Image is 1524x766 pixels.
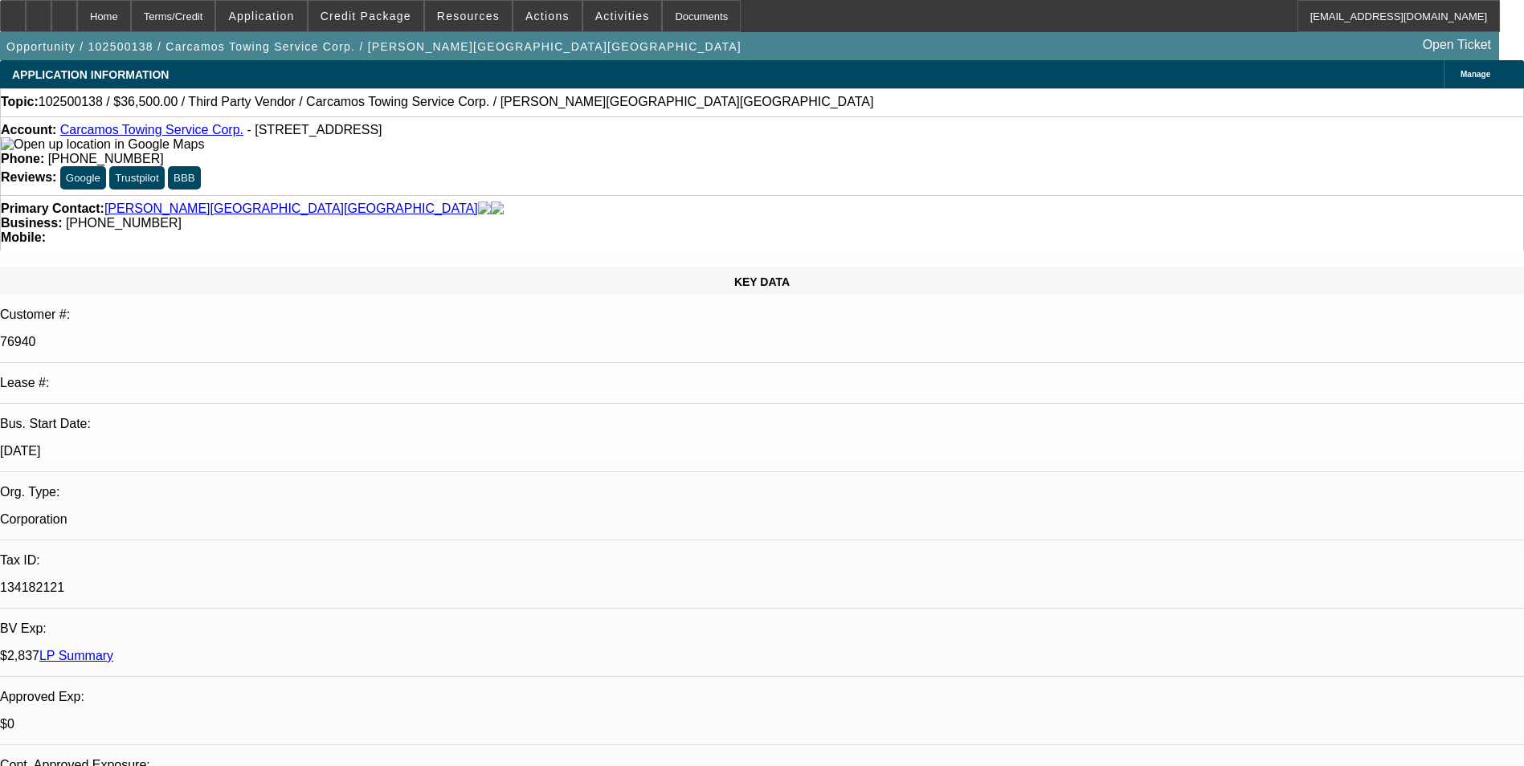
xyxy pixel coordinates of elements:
strong: Topic: [1,95,39,109]
span: KEY DATA [734,275,790,288]
span: [PHONE_NUMBER] [66,216,182,230]
button: Credit Package [308,1,423,31]
a: [PERSON_NAME][GEOGRAPHIC_DATA][GEOGRAPHIC_DATA] [104,202,478,216]
img: Open up location in Google Maps [1,137,204,152]
button: Trustpilot [109,166,164,189]
img: linkedin-icon.png [491,202,504,216]
a: View Google Maps [1,137,204,151]
span: Application [228,10,294,22]
span: Activities [595,10,650,22]
button: BBB [168,166,201,189]
strong: Reviews: [1,170,56,184]
span: Resources [437,10,500,22]
span: Opportunity / 102500138 / Carcamos Towing Service Corp. / [PERSON_NAME][GEOGRAPHIC_DATA][GEOGRAPH... [6,40,742,53]
strong: Business: [1,216,62,230]
a: Carcamos Towing Service Corp. [60,123,243,136]
img: facebook-icon.png [478,202,491,216]
strong: Account: [1,123,56,136]
strong: Primary Contact: [1,202,104,216]
button: Application [216,1,306,31]
button: Resources [425,1,512,31]
strong: Mobile: [1,230,46,244]
button: Activities [583,1,662,31]
span: Credit Package [321,10,411,22]
strong: Phone: [1,152,44,165]
span: 102500138 / $36,500.00 / Third Party Vendor / Carcamos Towing Service Corp. / [PERSON_NAME][GEOGR... [39,95,874,109]
a: LP Summary [39,649,113,662]
span: [PHONE_NUMBER] [48,152,164,165]
a: Open Ticket [1416,31,1497,59]
span: Actions [525,10,570,22]
span: - [STREET_ADDRESS] [247,123,382,136]
span: Manage [1461,70,1490,79]
button: Google [60,166,106,189]
span: APPLICATION INFORMATION [12,68,169,81]
button: Actions [513,1,582,31]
